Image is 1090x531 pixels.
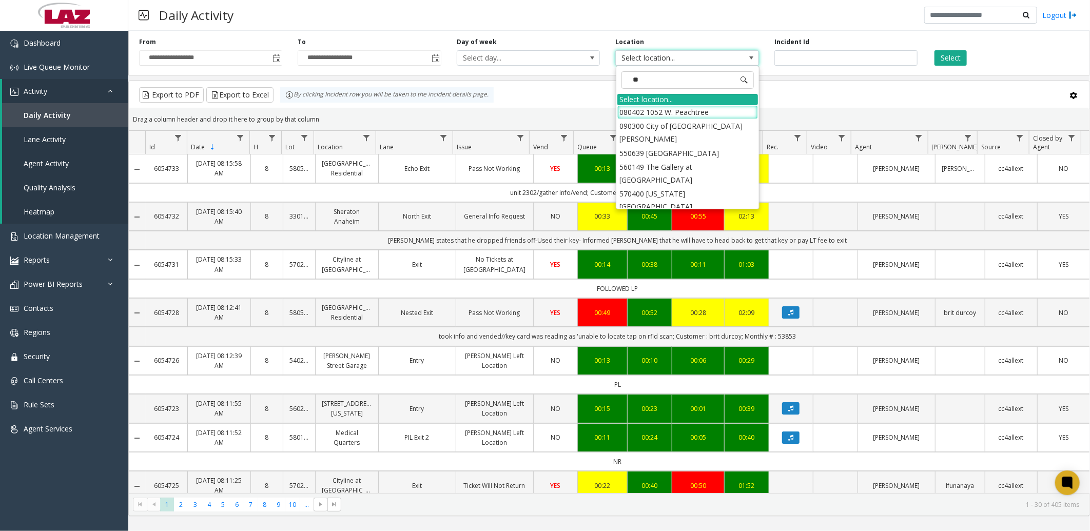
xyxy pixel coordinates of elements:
[289,432,309,442] a: 580166
[244,498,258,512] span: Page 7
[557,131,571,145] a: Vend Filter Menu
[774,37,809,47] label: Incident Id
[1065,131,1079,145] a: Closed by Agent Filter Menu
[139,37,156,47] label: From
[24,351,50,361] span: Security
[540,356,572,365] a: NO
[24,134,66,144] span: Lane Activity
[24,279,83,289] span: Power BI Reports
[864,404,929,414] a: [PERSON_NAME]
[991,356,1031,365] a: cc4allext
[584,260,621,269] a: 00:14
[634,308,666,318] div: 00:52
[1059,433,1068,442] span: YES
[24,86,47,96] span: Activity
[767,143,778,151] span: Rec.
[129,434,146,442] a: Collapse Details
[991,404,1031,414] a: cc4allext
[285,143,295,151] span: Lot
[731,211,763,221] div: 02:13
[257,164,277,173] a: 8
[146,375,1089,394] td: PL
[146,327,1089,346] td: took info and vended//key card was reading as 'unable to locate tap on rfid scan; Customer : brit...
[1059,212,1068,221] span: YES
[270,51,282,65] span: Toggle popup
[152,308,182,318] a: 6054728
[146,279,1089,298] td: FOLLOWED LP
[289,404,309,414] a: 560243
[24,159,69,168] span: Agent Activity
[534,143,549,151] span: Vend
[791,131,805,145] a: Rec. Filter Menu
[322,428,372,447] a: Medical Quarters
[678,404,718,414] a: 00:01
[129,131,1089,493] div: Data table
[322,303,372,322] a: [GEOGRAPHIC_DATA] Residential
[314,498,327,512] span: Go to the next page
[385,481,450,490] a: Exit
[2,79,128,103] a: Activity
[678,432,718,442] a: 00:05
[731,308,763,318] a: 02:09
[584,481,621,490] a: 00:22
[551,404,560,413] span: NO
[932,143,979,151] span: [PERSON_NAME]
[152,481,182,490] a: 6054725
[1059,356,1068,365] span: NO
[991,308,1031,318] a: cc4allext
[961,131,975,145] a: Parker Filter Menu
[634,260,666,269] a: 00:38
[1069,10,1077,21] img: logout
[430,51,441,65] span: Toggle popup
[462,399,527,418] a: [PERSON_NAME] Left Location
[208,143,217,151] span: Sortable
[540,404,572,414] a: NO
[551,356,560,365] span: NO
[942,481,979,490] a: Ifunanaya
[194,159,244,178] a: [DATE] 08:15:58 AM
[678,356,718,365] a: 00:06
[981,143,1001,151] span: Source
[24,327,50,337] span: Regions
[731,356,763,365] a: 00:29
[330,500,339,508] span: Go to the last page
[298,37,306,47] label: To
[10,305,18,313] img: 'icon'
[550,260,560,269] span: YES
[385,432,450,442] a: PIL Exit 2
[550,308,560,317] span: YES
[678,308,718,318] a: 00:28
[1044,432,1083,442] a: YES
[2,200,128,224] a: Heatmap
[257,308,277,318] a: 8
[194,254,244,274] a: [DATE] 08:15:33 AM
[385,260,450,269] a: Exit
[24,255,50,265] span: Reports
[1044,404,1083,414] a: YES
[194,428,244,447] a: [DATE] 08:11:52 AM
[991,481,1031,490] a: cc4allext
[257,481,277,490] a: 8
[731,260,763,269] a: 01:03
[462,481,527,490] a: Ticket Will Not Return
[289,356,309,365] a: 540286
[289,308,309,318] a: 580519
[360,131,374,145] a: Location Filter Menu
[551,433,560,442] span: NO
[257,432,277,442] a: 8
[24,303,53,313] span: Contacts
[462,351,527,370] a: [PERSON_NAME] Left Location
[258,498,271,512] span: Page 8
[634,481,666,490] a: 00:40
[385,404,450,414] a: Entry
[2,151,128,175] a: Agent Activity
[731,432,763,442] a: 00:40
[634,432,666,442] a: 00:24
